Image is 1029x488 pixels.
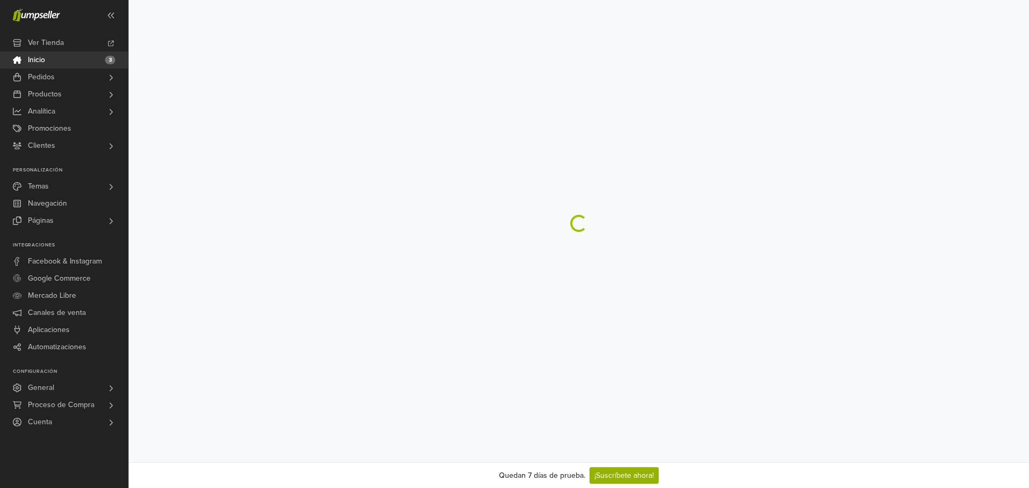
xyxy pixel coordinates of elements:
span: Navegación [28,195,67,212]
span: Productos [28,86,62,103]
span: Mercado Libre [28,287,76,304]
span: Promociones [28,120,71,137]
span: Proceso de Compra [28,396,94,414]
p: Configuración [13,369,128,375]
span: Temas [28,178,49,195]
span: 3 [105,56,115,64]
span: Clientes [28,137,55,154]
p: Integraciones [13,242,128,249]
span: Facebook & Instagram [28,253,102,270]
p: Personalización [13,167,128,174]
span: Cuenta [28,414,52,431]
span: Aplicaciones [28,321,70,339]
a: ¡Suscríbete ahora! [590,467,659,484]
span: Ver Tienda [28,34,64,51]
span: Inicio [28,51,45,69]
div: Quedan 7 días de prueba. [499,470,585,481]
span: Automatizaciones [28,339,86,356]
span: General [28,379,54,396]
span: Google Commerce [28,270,91,287]
span: Pedidos [28,69,55,86]
span: Canales de venta [28,304,86,321]
span: Analítica [28,103,55,120]
span: Páginas [28,212,54,229]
